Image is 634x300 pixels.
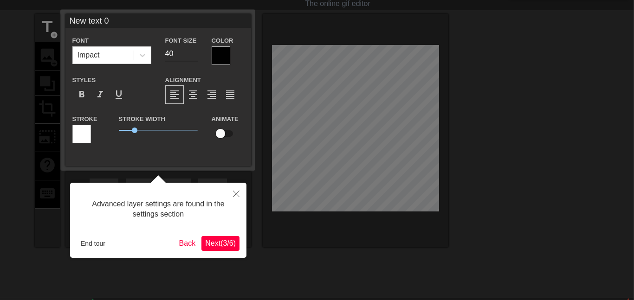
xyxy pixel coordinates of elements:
[226,183,246,204] button: Close
[77,236,109,250] button: End tour
[175,236,200,251] button: Back
[77,190,239,229] div: Advanced layer settings are found in the settings section
[205,239,236,247] span: Next ( 3 / 6 )
[201,236,239,251] button: Next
